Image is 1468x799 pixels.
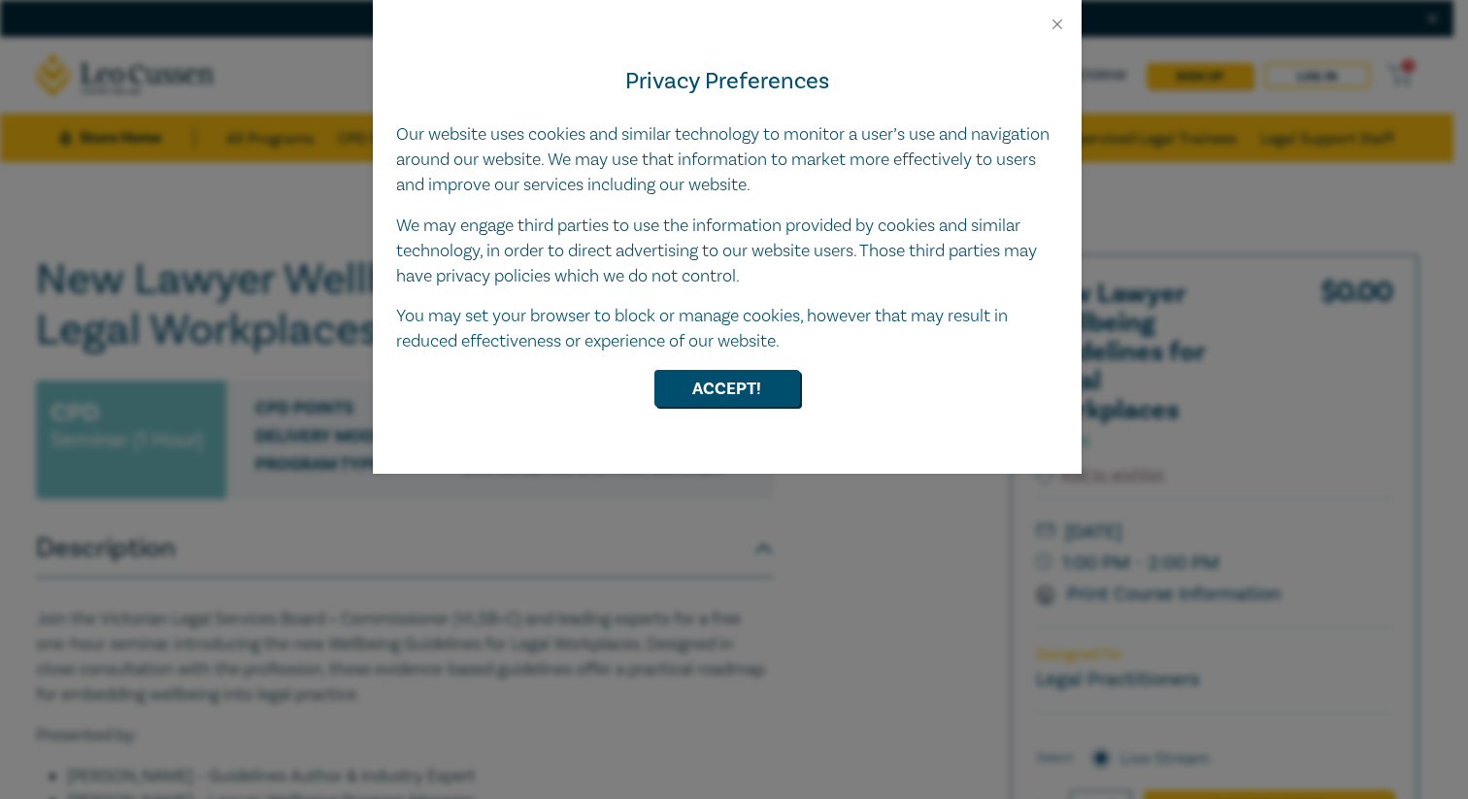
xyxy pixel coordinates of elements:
p: Our website uses cookies and similar technology to monitor a user’s use and navigation around our... [396,122,1058,198]
button: Close [1049,16,1066,33]
p: You may set your browser to block or manage cookies, however that may result in reduced effective... [396,304,1058,354]
p: We may engage third parties to use the information provided by cookies and similar technology, in... [396,214,1058,289]
button: Accept! [654,370,800,407]
h4: Privacy Preferences [396,64,1058,99]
